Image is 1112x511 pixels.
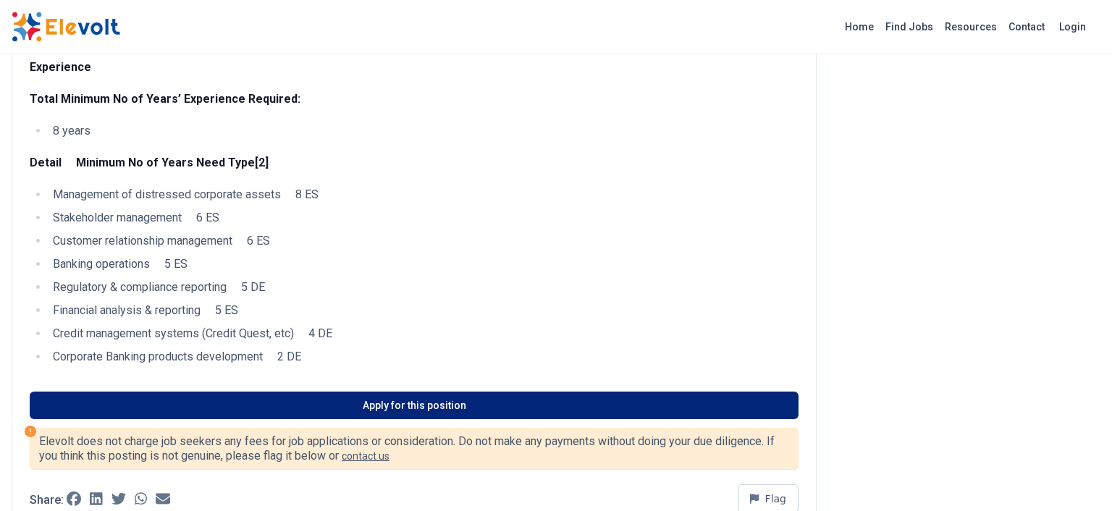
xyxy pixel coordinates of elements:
[49,122,799,140] li: 8 years
[49,209,799,227] li: Stakeholder management 6 ES
[30,92,300,106] strong: Total Minimum No of Years’ Experience Required:
[880,15,939,38] a: Find Jobs
[49,302,799,319] li: Financial analysis & reporting 5 ES
[49,186,799,203] li: Management of distressed corporate assets 8 ES
[30,392,799,419] a: Apply for this position
[49,325,799,342] li: Credit management systems (Credit Quest, etc) 4 DE
[1050,12,1095,41] a: Login
[1003,15,1050,38] a: Contact
[30,156,269,169] strong: Detail Minimum No of Years Need Type[2]
[30,60,91,74] strong: Experience
[939,15,1003,38] a: Resources
[342,450,389,462] a: contact us
[49,279,799,296] li: Regulatory & compliance reporting 5 DE
[839,15,880,38] a: Home
[49,348,799,366] li: Corporate Banking products development 2 DE
[30,494,64,506] p: Share:
[12,12,120,42] img: Elevolt
[39,434,789,463] p: Elevolt does not charge job seekers any fees for job applications or consideration. Do not make a...
[1040,442,1112,511] iframe: Chat Widget
[49,232,799,250] li: Customer relationship management 6 ES
[49,255,799,273] li: Banking operations 5 ES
